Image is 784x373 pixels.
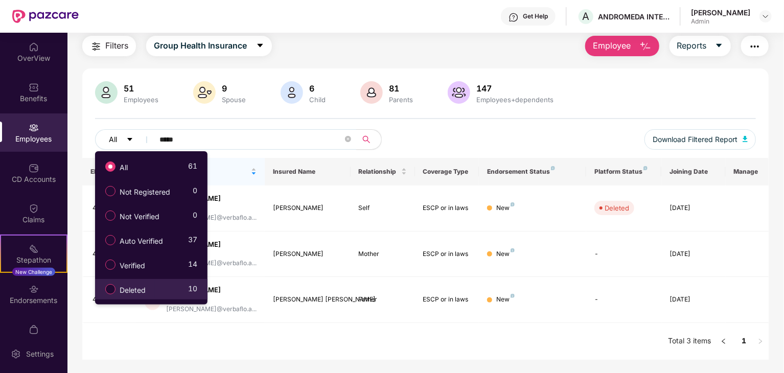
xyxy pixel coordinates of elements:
img: svg+xml;base64,PHN2ZyB4bWxucz0iaHR0cDovL3d3dy53My5vcmcvMjAwMC9zdmciIHdpZHRoPSI4IiBoZWlnaHQ9IjgiIH... [511,248,515,252]
span: Verified [116,260,149,271]
img: svg+xml;base64,PHN2ZyB4bWxucz0iaHR0cDovL3d3dy53My5vcmcvMjAwMC9zdmciIHdpZHRoPSIyNCIgaGVpZ2h0PSIyNC... [749,40,761,53]
img: svg+xml;base64,PHN2ZyB4bWxucz0iaHR0cDovL3d3dy53My5vcmcvMjAwMC9zdmciIHhtbG5zOnhsaW5rPSJodHRwOi8vd3... [743,136,748,142]
td: - [586,231,661,277]
li: Total 3 items [668,333,711,349]
button: search [356,129,382,150]
img: svg+xml;base64,PHN2ZyBpZD0iTXlfT3JkZXJzIiBkYXRhLW5hbWU9Ik15IE9yZGVycyIgeG1sbnM9Imh0dHA6Ly93d3cudz... [29,324,39,335]
span: Group Health Insurance [154,39,247,52]
div: [PERSON_NAME] [166,240,257,249]
div: Get Help [523,12,548,20]
div: [PERSON_NAME] [273,203,342,213]
th: Joining Date [661,158,726,185]
img: svg+xml;base64,PHN2ZyBpZD0iSGVscC0zMngzMiIgeG1sbnM9Imh0dHA6Ly93d3cudzMub3JnLzIwMDAvc3ZnIiB3aWR0aD... [509,12,519,22]
img: svg+xml;base64,PHN2ZyBpZD0iQ0RfQWNjb3VudHMiIGRhdGEtbmFtZT0iQ0QgQWNjb3VudHMiIHhtbG5zPSJodHRwOi8vd3... [29,163,39,173]
li: Next Page [752,333,769,349]
div: [PERSON_NAME] [166,285,257,295]
div: Parents [387,96,415,104]
th: Coverage Type [415,158,479,185]
th: EID [82,158,136,185]
div: [PERSON_NAME] [166,194,257,203]
span: All [109,134,117,145]
span: 0 [193,209,197,224]
div: [DATE] [670,295,718,305]
span: 10 [188,283,197,298]
div: harsh.[PERSON_NAME]@verbaflo.a... [166,295,257,314]
span: Deleted [116,285,150,296]
img: svg+xml;base64,PHN2ZyB4bWxucz0iaHR0cDovL3d3dy53My5vcmcvMjAwMC9zdmciIHdpZHRoPSI4IiBoZWlnaHQ9IjgiIH... [643,166,648,170]
a: 1 [736,333,752,348]
span: right [757,338,764,344]
div: [DATE] [670,249,718,259]
div: harsh.[PERSON_NAME]@verbaflo.a... [166,203,257,223]
img: svg+xml;base64,PHN2ZyB4bWxucz0iaHR0cDovL3d3dy53My5vcmcvMjAwMC9zdmciIHhtbG5zOnhsaW5rPSJodHRwOi8vd3... [95,81,118,104]
img: svg+xml;base64,PHN2ZyB4bWxucz0iaHR0cDovL3d3dy53My5vcmcvMjAwMC9zdmciIHhtbG5zOnhsaW5rPSJodHRwOi8vd3... [448,81,470,104]
span: Relationship [359,168,399,176]
button: left [716,333,732,349]
img: svg+xml;base64,PHN2ZyB4bWxucz0iaHR0cDovL3d3dy53My5vcmcvMjAwMC9zdmciIHdpZHRoPSI4IiBoZWlnaHQ9IjgiIH... [551,166,555,170]
div: [PERSON_NAME] [691,8,750,17]
li: Previous Page [716,333,732,349]
div: 147 [474,83,556,94]
span: left [721,338,727,344]
span: Not Registered [116,186,174,198]
span: A [583,10,590,22]
span: Filters [105,39,128,52]
img: svg+xml;base64,PHN2ZyB4bWxucz0iaHR0cDovL3d3dy53My5vcmcvMjAwMC9zdmciIHhtbG5zOnhsaW5rPSJodHRwOi8vd3... [639,40,652,53]
th: Manage [726,158,769,185]
th: Insured Name [265,158,351,185]
img: svg+xml;base64,PHN2ZyB4bWxucz0iaHR0cDovL3d3dy53My5vcmcvMjAwMC9zdmciIHhtbG5zOnhsaW5rPSJodHRwOi8vd3... [193,81,216,104]
div: 81 [387,83,415,94]
button: Allcaret-down [95,129,157,150]
img: svg+xml;base64,PHN2ZyB4bWxucz0iaHR0cDovL3d3dy53My5vcmcvMjAwMC9zdmciIHhtbG5zOnhsaW5rPSJodHRwOi8vd3... [281,81,303,104]
div: Employees+dependents [474,96,556,104]
div: New [496,249,515,259]
div: Platform Status [594,168,653,176]
div: 9 [220,83,248,94]
img: svg+xml;base64,PHN2ZyB4bWxucz0iaHR0cDovL3d3dy53My5vcmcvMjAwMC9zdmciIHdpZHRoPSI4IiBoZWlnaHQ9IjgiIH... [511,202,515,206]
img: svg+xml;base64,PHN2ZyBpZD0iSG9tZSIgeG1sbnM9Imh0dHA6Ly93d3cudzMub3JnLzIwMDAvc3ZnIiB3aWR0aD0iMjAiIG... [29,42,39,52]
span: Download Filtered Report [653,134,737,145]
span: 61 [188,160,197,175]
div: 51 [122,83,160,94]
div: ESCP or in laws [423,295,471,305]
img: svg+xml;base64,PHN2ZyBpZD0iQ2xhaW0iIHhtbG5zPSJodHRwOi8vd3d3LnczLm9yZy8yMDAwL3N2ZyIgd2lkdGg9IjIwIi... [29,203,39,214]
span: search [356,135,376,144]
div: New [496,295,515,305]
div: [PERSON_NAME] [273,249,342,259]
div: [PERSON_NAME] [PERSON_NAME] [273,295,342,305]
div: Employees [122,96,160,104]
div: Admin [691,17,750,26]
div: ANDROMEDA INTELLIGENT TECHNOLOGY SERVICES PRIVATE LIMITED [598,12,670,21]
div: Endorsement Status [487,168,578,176]
span: caret-down [715,41,723,51]
span: 14 [188,259,197,273]
img: svg+xml;base64,PHN2ZyB4bWxucz0iaHR0cDovL3d3dy53My5vcmcvMjAwMC9zdmciIHhtbG5zOnhsaW5rPSJodHRwOi8vd3... [360,81,383,104]
button: Filters [82,36,136,56]
div: Self [359,203,407,213]
div: Child [307,96,328,104]
img: svg+xml;base64,PHN2ZyB4bWxucz0iaHR0cDovL3d3dy53My5vcmcvMjAwMC9zdmciIHdpZHRoPSIyNCIgaGVpZ2h0PSIyNC... [90,40,102,53]
img: svg+xml;base64,PHN2ZyBpZD0iRW5kb3JzZW1lbnRzIiB4bWxucz0iaHR0cDovL3d3dy53My5vcmcvMjAwMC9zdmciIHdpZH... [29,284,39,294]
img: svg+xml;base64,PHN2ZyBpZD0iQmVuZWZpdHMiIHhtbG5zPSJodHRwOi8vd3d3LnczLm9yZy8yMDAwL3N2ZyIgd2lkdGg9Ij... [29,82,39,92]
span: caret-down [256,41,264,51]
div: Deleted [605,203,629,213]
div: Father [359,295,407,305]
li: 1 [736,333,752,349]
img: svg+xml;base64,PHN2ZyBpZD0iRHJvcGRvd24tMzJ4MzIiIHhtbG5zPSJodHRwOi8vd3d3LnczLm9yZy8yMDAwL3N2ZyIgd2... [762,12,770,20]
img: svg+xml;base64,PHN2ZyBpZD0iRW1wbG95ZWVzIiB4bWxucz0iaHR0cDovL3d3dy53My5vcmcvMjAwMC9zdmciIHdpZHRoPS... [29,123,39,133]
span: All [116,162,132,173]
div: Settings [23,349,57,359]
span: 37 [188,234,197,249]
button: right [752,333,769,349]
td: - [586,277,661,323]
button: Group Health Insurancecaret-down [146,36,272,56]
button: Download Filtered Report [644,129,756,150]
img: svg+xml;base64,PHN2ZyB4bWxucz0iaHR0cDovL3d3dy53My5vcmcvMjAwMC9zdmciIHdpZHRoPSI4IiBoZWlnaHQ9IjgiIH... [511,294,515,298]
div: Stepathon [1,255,66,265]
button: Employee [585,36,659,56]
span: 0 [193,185,197,200]
span: Auto Verified [116,236,167,247]
div: [DATE] [670,203,718,213]
div: ESCP or in laws [423,203,471,213]
div: ESCP or in laws [423,249,471,259]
